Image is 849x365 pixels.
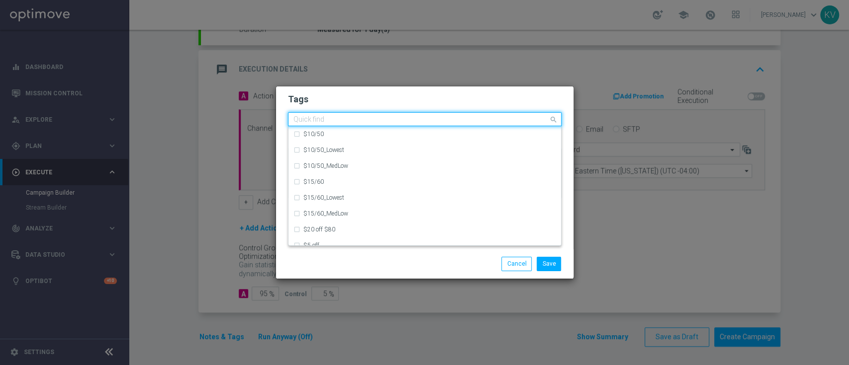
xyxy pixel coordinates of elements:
div: $15/60_MedLow [293,206,556,221]
button: Save [537,257,561,271]
label: $15/60 [303,179,324,185]
div: $10/50_Lowest [293,142,556,158]
div: $5 off [293,237,556,253]
label: $5 off [303,242,319,248]
label: $10/50 [303,131,324,137]
label: $15/60_Lowest [303,195,344,201]
label: $10/50_Lowest [303,147,344,153]
div: $10/50 [293,126,556,142]
h2: Tags [288,93,562,105]
div: $10/50_MedLow [293,158,556,174]
label: $10/50_MedLow [303,163,348,169]
div: $20 off $80 [293,221,556,237]
ng-dropdown-panel: Options list [288,126,562,246]
div: $15/60 [293,174,556,190]
div: $15/60_Lowest [293,190,556,206]
label: $20 off $80 [303,226,335,232]
label: $15/60_MedLow [303,211,348,217]
button: Cancel [501,257,532,271]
